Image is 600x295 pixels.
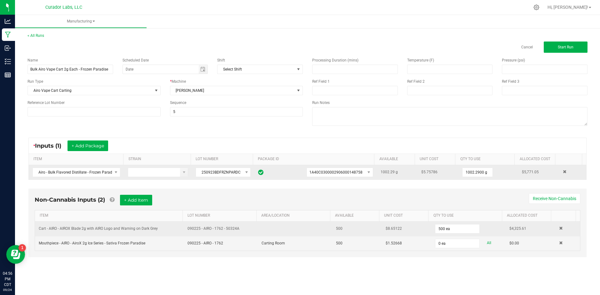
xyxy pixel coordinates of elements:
[307,168,373,177] span: NO DATA FOUND
[521,45,533,50] a: Cancel
[187,226,239,231] span: 090225 - AIRO - 1762 - 50324A
[217,58,225,62] span: Shift
[487,239,491,247] a: All
[396,170,398,174] span: g
[520,157,553,162] a: Allocated CostSortable
[335,213,377,218] a: AVAILABLESortable
[407,58,434,62] span: Temperature (F)
[27,79,43,84] span: Run Type
[33,157,121,162] a: ITEMSortable
[120,195,152,205] button: + Add Item
[123,65,199,74] input: Date
[386,226,402,231] span: $8.65122
[261,213,327,218] a: AREA/LOCATIONSortable
[509,241,519,245] span: $0.00
[336,226,342,231] span: 500
[560,157,580,162] a: Sortable
[33,168,112,177] span: Airo - Bulk Flavored Distillate - Frozen Paradise
[407,79,425,84] span: Ref Field 2
[556,213,573,218] a: Sortable
[39,226,158,231] span: Cart - AIRO - AIROX Blade 2g with AIRO Logo and Warning on Dark Grey
[509,226,526,231] span: $4,325.61
[5,18,11,24] inline-svg: Analytics
[217,65,303,74] span: NO DATA FOUND
[35,142,67,149] span: Inputs (1)
[529,193,580,204] button: Receive Non-Cannabis
[6,245,25,264] iframe: Resource center
[258,169,263,176] span: In Sync
[110,196,114,203] a: Add Non-Cannabis items that were also consumed in the run (e.g. gloves and packaging); Also add N...
[170,101,186,105] span: Sequence
[217,65,295,74] span: Select Shift
[27,58,38,62] span: Name
[15,19,147,24] span: Manufacturing
[172,79,186,84] span: Machine
[312,79,330,84] span: Ref Field 1
[312,101,330,105] span: Run Notes
[35,196,105,203] span: Non-Cannabis Inputs (2)
[381,170,395,174] span: 1002.29
[5,32,11,38] inline-svg: Manufacturing
[28,86,152,95] span: Airo Vape Cart Carting
[170,86,295,95] span: [PERSON_NAME]
[309,170,362,175] span: 1A40C0300002906000148758
[262,241,285,245] span: Carting Room
[258,157,372,162] a: PACKAGE IDSortable
[27,101,65,105] span: Reference Lot Number
[547,5,588,10] span: Hi, [PERSON_NAME]!
[420,157,453,162] a: Unit CostSortable
[18,244,26,252] iframe: Resource center unread badge
[507,213,549,218] a: Allocated CostSortable
[379,157,412,162] a: AVAILABLESortable
[122,58,149,62] span: Scheduled Date
[3,271,12,288] p: 04:56 PM CDT
[5,58,11,65] inline-svg: Inventory
[196,157,250,162] a: LOT NUMBERSortable
[199,65,208,74] span: Toggle calendar
[5,45,11,51] inline-svg: Inbound
[39,241,145,245] span: Mouthpiece - AIRO - AiroX 2g Ice Series - Sativa Frozen Paradise
[421,170,437,174] span: $5.75786
[384,213,426,218] a: Unit CostSortable
[502,58,525,62] span: Pressure (psi)
[187,241,223,245] span: 090225 - AIRO - 1762
[45,5,82,10] span: Curador Labs, LLC
[196,168,242,177] span: 250923BDFRZNPARDC
[128,157,188,162] a: STRAINSortable
[67,140,108,151] button: + Add Package
[433,213,500,218] a: QTY TO USESortable
[558,45,573,49] span: Start Run
[40,213,180,218] a: ITEMSortable
[544,42,587,53] button: Start Run
[522,170,539,174] span: $5,771.05
[15,15,147,28] a: Manufacturing
[502,79,519,84] span: Ref Field 3
[532,4,540,10] div: Manage settings
[3,288,12,292] p: 09/24
[5,72,11,78] inline-svg: Reports
[187,213,254,218] a: LOT NUMBERSortable
[336,241,342,245] span: 500
[27,33,44,38] a: < All Runs
[386,241,402,245] span: $1.52668
[312,58,358,62] span: Processing Duration (mins)
[460,157,512,162] a: QTY TO USESortable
